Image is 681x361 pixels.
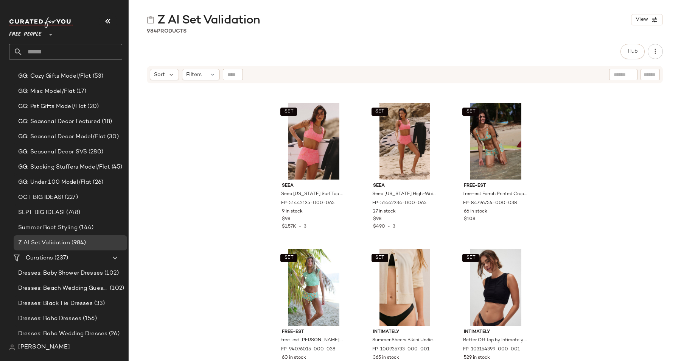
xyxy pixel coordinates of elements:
img: 51442234_065_d [367,103,443,180]
span: [PERSON_NAME] [18,343,70,352]
button: SET [372,254,388,262]
span: Sort [154,71,165,79]
span: (748) [65,208,80,217]
img: 94076015_038_d [276,249,352,326]
img: 100935733_001_a [367,249,443,326]
span: (26) [107,330,120,338]
span: SET [375,109,384,114]
span: (18) [100,117,112,126]
span: Seea [282,183,346,189]
span: (144) [78,223,94,232]
span: (156) [81,314,97,323]
span: $490 [373,224,385,229]
span: SET [466,255,475,261]
span: (102) [103,269,119,278]
button: SET [372,108,388,116]
span: Summer Sheers Bikini Undies by Intimately at Free People in Black, Size: L [372,337,436,344]
span: 3 [393,224,395,229]
span: Dresses: Boho Wedding Dresses [18,330,107,338]
span: (20) [86,102,99,111]
span: Z AI Set Validation [18,239,70,247]
span: (53) [91,72,104,81]
div: Products [147,27,187,35]
span: 66 in stock [464,208,487,215]
span: GG: Stocking Stuffers Model/Flat [18,163,110,172]
span: Intimately [464,329,528,336]
span: $98 [373,216,381,223]
span: free-est [464,183,528,189]
span: FP-51442234-000-065 [372,200,426,207]
span: (227) [63,193,78,202]
span: (17) [75,87,87,96]
span: Free People [9,26,42,39]
span: 27 in stock [373,208,396,215]
span: GG: Seasonal Decor Featured [18,117,100,126]
img: 84796754_038_c [458,103,534,180]
span: (33) [93,299,105,308]
span: 9 in stock [282,208,303,215]
span: Dresses: Beach Wedding Guest Dresses [18,284,108,293]
span: (280) [87,148,103,156]
span: Hub [627,48,638,55]
button: SET [280,108,297,116]
span: $98 [282,216,290,223]
img: svg%3e [9,344,15,350]
img: svg%3e [147,16,154,23]
span: GG: Misc Model/Flat [18,87,75,96]
span: SET [375,255,384,261]
span: Dresses: Baby Shower Dresses [18,269,103,278]
span: Better Off Top by Intimately at Free People in Black, Size: XS/S [463,337,527,344]
span: View [635,17,648,23]
span: free-est [282,329,346,336]
span: (984) [70,239,86,247]
img: cfy_white_logo.C9jOOHJF.svg [9,17,73,28]
span: $108 [464,216,475,223]
button: SET [462,254,479,262]
span: FP-94076015-000-038 [281,346,336,353]
span: GG: Cozy Gifts Model/Flat [18,72,91,81]
span: Dresses: Boho Dresses [18,314,81,323]
span: SET [466,109,475,114]
span: OCT BIG IDEAS! [18,193,63,202]
span: Dresses: Black Tie Dresses [18,299,93,308]
img: 103154399_001_a [458,249,534,326]
span: (237) [53,254,68,263]
span: FP-103154399-000-001 [463,346,520,353]
span: • [385,224,393,229]
button: SET [462,108,479,116]
span: • [296,224,304,229]
span: free-est Farrah Printed Crop Bikini Top at Free People in Green, Size: S [463,191,527,198]
span: (45) [110,163,123,172]
button: View [631,14,663,25]
span: (102) [108,284,124,293]
span: Z AI Set Validation [157,13,260,28]
span: 3 [304,224,306,229]
span: (26) [91,178,103,187]
span: FP-100935733-000-001 [372,346,429,353]
span: Seea [US_STATE] High-Waisted Surf Bottoms at Free People in Pink, Size: XL [372,191,436,198]
span: (30) [106,133,119,141]
span: Filters [186,71,202,79]
span: GG: Seasonal Decor SVS [18,148,87,156]
span: 984 [147,28,157,34]
span: GG: Pet Gifts Model/Flat [18,102,86,111]
span: Seea [373,183,437,189]
span: Seea [US_STATE] Surf Top at Free People in Pink, Size: L [281,191,345,198]
span: SET [284,109,293,114]
span: SEPT BIG IDEAS! [18,208,65,217]
button: Hub [620,44,645,59]
span: GG: Seasonal Decor Model/Flat [18,133,106,141]
span: Summer Boot Styling [18,223,78,232]
span: $1.57K [282,224,296,229]
span: Curations [26,254,53,263]
span: Intimately [373,329,437,336]
img: 51442135_065_a [276,103,352,180]
span: GG: Under 100 Model/Flat [18,178,91,187]
span: free-est [PERSON_NAME] Printed Swim Shortie at Free People in [GEOGRAPHIC_DATA], Size: L [281,337,345,344]
button: SET [280,254,297,262]
span: FP-84796754-000-038 [463,200,517,207]
span: FP-51442135-000-065 [281,200,334,207]
span: SET [284,255,293,261]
